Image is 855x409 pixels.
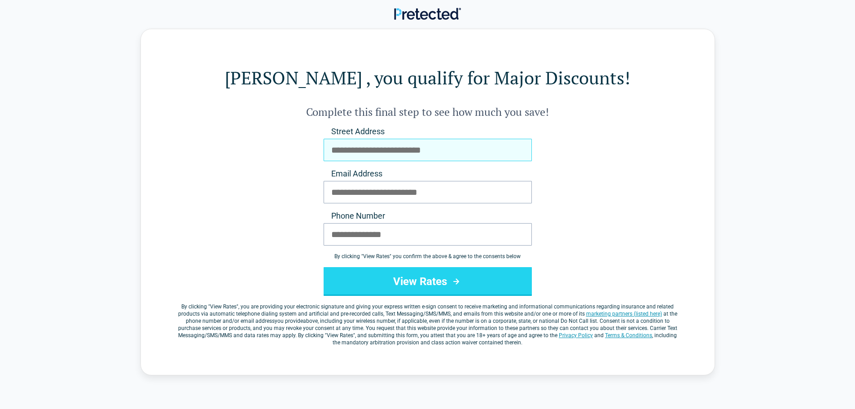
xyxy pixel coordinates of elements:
label: Street Address [324,126,532,137]
h1: [PERSON_NAME] , you qualify for Major Discounts! [177,65,679,90]
a: marketing partners (listed here) [586,311,662,317]
label: Email Address [324,168,532,179]
label: By clicking " ", you are providing your electronic signature and giving your express written e-si... [177,303,679,346]
label: Phone Number [324,211,532,221]
div: By clicking " View Rates " you confirm the above & agree to the consents below [324,253,532,260]
a: Terms & Conditions [605,332,652,339]
h2: Complete this final step to see how much you save! [177,105,679,119]
span: View Rates [210,303,237,310]
button: View Rates [324,267,532,296]
a: Privacy Policy [559,332,593,339]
